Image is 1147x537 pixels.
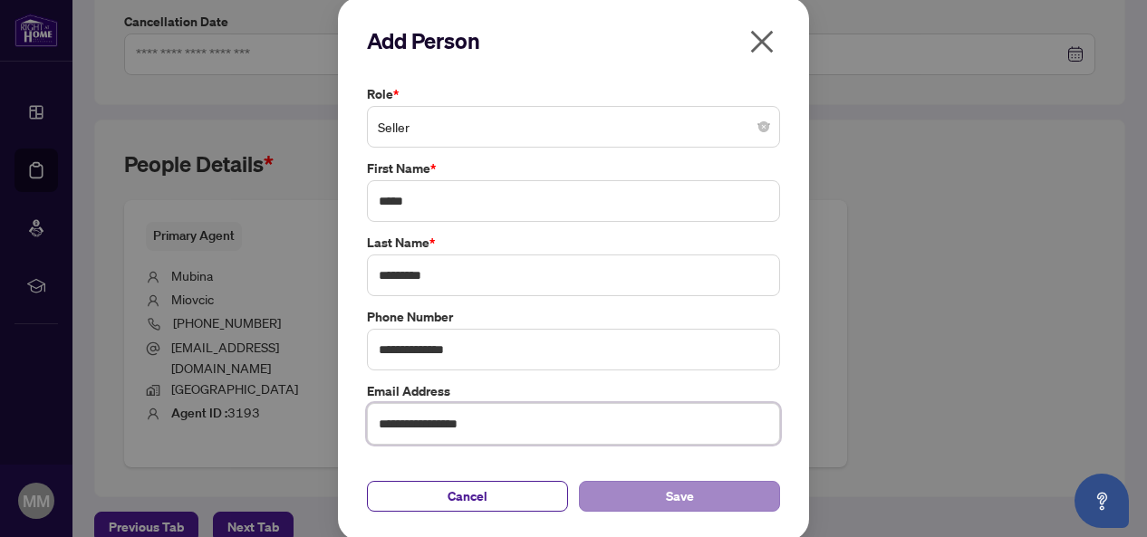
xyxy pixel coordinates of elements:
span: Save [666,482,694,511]
span: close-circle [758,121,769,132]
label: Last Name [367,233,780,253]
span: Cancel [448,482,487,511]
label: Email Address [367,381,780,401]
button: Cancel [367,481,568,512]
span: close [747,27,776,56]
span: Seller [378,110,769,144]
label: First Name [367,158,780,178]
h2: Add Person [367,26,780,55]
button: Save [579,481,780,512]
label: Role [367,84,780,104]
button: Open asap [1075,474,1129,528]
label: Phone Number [367,307,780,327]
